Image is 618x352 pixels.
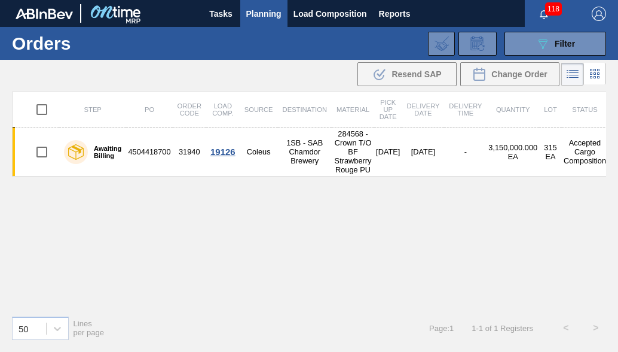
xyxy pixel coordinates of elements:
[429,324,454,333] span: Page : 1
[13,128,608,177] a: Awaiting Billing450441870031940Coleus1SB - SAB Chamdor Brewery284568 - Crown T/O BF Strawberry Ro...
[74,319,105,337] span: Lines per page
[293,7,367,21] span: Load Composition
[458,32,497,56] div: Order Review Request
[402,128,444,177] td: [DATE]
[278,128,332,177] td: 1SB - SAB Chamdor Brewery
[555,39,575,48] span: Filter
[496,106,530,113] span: Quantity
[391,69,441,79] span: Resend SAP
[178,102,201,117] span: Order Code
[444,128,487,177] td: -
[88,145,121,159] label: Awaiting Billing
[12,37,169,50] h1: Orders
[572,106,597,113] span: Status
[472,324,533,333] span: 1 - 1 of 1 Registers
[173,128,206,177] td: 31940
[504,32,606,56] button: Filter
[561,63,584,86] div: List Vision
[84,106,102,113] span: Step
[545,2,562,16] span: 118
[246,7,282,21] span: Planning
[212,102,233,117] span: Load Comp.
[551,313,581,343] button: <
[562,128,608,177] td: Accepted Cargo Composition
[491,69,547,79] span: Change Order
[283,106,327,113] span: Destination
[240,128,278,177] td: Coleus
[592,7,606,21] img: Logout
[406,102,439,117] span: Delivery Date
[357,62,457,86] div: Resend SAP
[539,128,562,177] td: 315 EA
[208,147,238,157] div: 19126
[525,5,563,22] button: Notifications
[544,106,557,113] span: Lot
[208,7,234,21] span: Tasks
[584,63,606,86] div: Card Vision
[16,8,73,19] img: TNhmsLtSVTkK8tSr43FrP2fwEKptu5GPRR3wAAAABJRU5ErkJggg==
[332,128,374,177] td: 284568 - Crown T/O BF Strawberry Rouge PU
[126,128,172,177] td: 4504418700
[145,106,154,113] span: PO
[487,128,539,177] td: 3,150,000.000 EA
[380,99,397,120] span: Pick up Date
[336,106,369,113] span: Material
[244,106,273,113] span: Source
[374,128,402,177] td: [DATE]
[379,7,411,21] span: Reports
[581,313,611,343] button: >
[449,102,482,117] span: Delivery Time
[460,62,559,86] div: Change Order
[19,323,29,333] div: 50
[428,32,455,56] div: Import Order Negotiation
